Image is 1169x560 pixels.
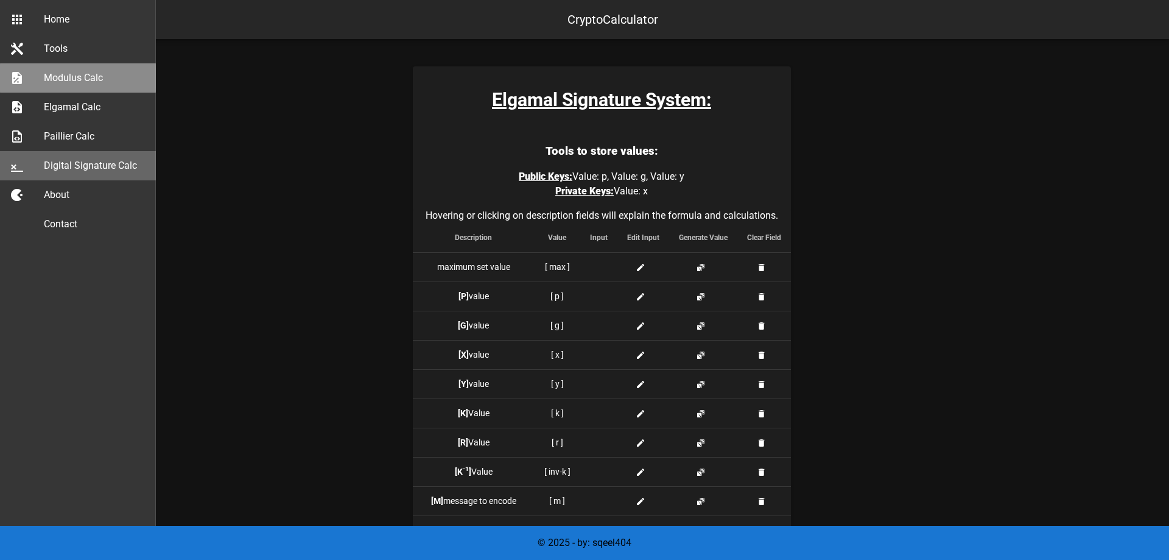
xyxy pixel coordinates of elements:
[669,223,737,252] th: Generate Value
[463,465,469,473] sup: -1
[535,282,580,311] td: [ p ]
[438,525,508,535] span: Signature Value
[413,86,791,113] h3: Elgamal Signature System:
[455,233,492,242] span: Description
[458,291,469,301] b: [P]
[535,369,580,399] td: [ y ]
[455,467,471,477] b: [K ]
[431,496,516,506] span: message to encode
[438,525,449,535] b: [S]
[44,72,146,83] div: Modulus Calc
[519,171,572,182] span: Public Keys:
[627,233,659,242] span: Edit Input
[431,496,443,506] b: [M]
[458,408,490,418] span: Value
[535,399,580,428] td: [ k ]
[535,457,580,486] td: [ inv-k ]
[458,321,489,330] span: value
[413,223,535,252] th: Description
[535,486,580,516] td: [ m ]
[458,408,468,418] b: [K]
[458,379,469,389] b: [Y]
[44,101,146,113] div: Elgamal Calc
[413,208,791,223] caption: Hovering or clicking on description fields will explain the formula and calculations.
[44,218,146,230] div: Contact
[413,169,791,199] p: Value: p, Value: g, Value: y Value: x
[535,311,580,340] td: [ g ]
[455,467,493,477] span: Value
[535,340,580,369] td: [ x ]
[44,130,146,142] div: Paillier Calc
[617,223,669,252] th: Edit Input
[679,233,728,242] span: Generate Value
[747,233,781,242] span: Clear Field
[535,516,580,545] td: [ s ]
[458,321,469,330] b: [G]
[538,537,631,548] span: © 2025 - by: sqeel404
[458,291,489,301] span: value
[535,252,580,282] td: [ max ]
[44,13,146,25] div: Home
[44,160,146,171] div: Digital Signature Calc
[458,438,468,447] b: [R]
[44,43,146,54] div: Tools
[44,189,146,200] div: About
[413,143,791,160] h3: Tools to store values:
[737,223,791,252] th: Clear Field
[458,350,469,360] b: [X]
[567,10,658,29] div: CryptoCalculator
[458,438,490,447] span: Value
[535,428,580,457] td: [ r ]
[580,223,617,252] th: Input
[555,185,614,197] span: Private Keys:
[590,233,608,242] span: Input
[437,262,510,272] span: maximum set value
[458,350,489,360] span: value
[458,379,489,389] span: value
[535,223,580,252] th: Value
[548,233,566,242] span: Value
